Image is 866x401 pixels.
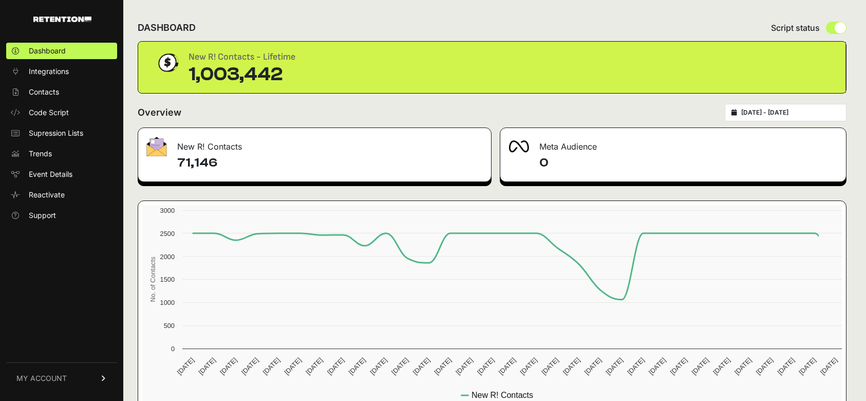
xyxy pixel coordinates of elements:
text: [DATE] [347,356,367,376]
img: fa-meta-2f981b61bb99beabf952f7030308934f19ce035c18b003e963880cc3fabeebb7.png [509,140,529,153]
img: fa-envelope-19ae18322b30453b285274b1b8af3d052b27d846a4fbe8435d1a52b978f639a2.png [146,137,167,156]
a: Code Script [6,104,117,121]
text: [DATE] [283,356,303,376]
h2: Overview [138,105,181,120]
text: [DATE] [326,356,346,376]
div: Meta Audience [500,128,846,159]
text: [DATE] [390,356,410,376]
text: 2500 [160,230,175,238]
text: [DATE] [561,356,581,376]
span: Integrations [29,66,69,77]
img: dollar-coin-05c43ed7efb7bc0c12610022525b4bbbb207c7efeef5aecc26f025e68dcafac9.png [155,50,180,76]
span: Dashboard [29,46,66,56]
text: 3000 [160,207,175,214]
text: 1500 [160,276,175,283]
div: 1,003,442 [189,64,295,85]
span: Script status [771,22,820,34]
a: Dashboard [6,43,117,59]
text: [DATE] [176,356,196,376]
h4: 71,146 [177,155,483,171]
span: Code Script [29,107,69,118]
text: No. of Contacts [149,257,157,302]
a: MY ACCOUNT [6,362,117,394]
span: Reactivate [29,190,65,200]
text: [DATE] [304,356,324,376]
a: Contacts [6,84,117,100]
text: New R! Contacts [472,391,533,399]
text: [DATE] [797,356,817,376]
text: [DATE] [519,356,539,376]
text: 2000 [160,253,175,261]
span: MY ACCOUNT [16,373,67,384]
h4: 0 [539,155,838,171]
text: [DATE] [626,356,646,376]
text: [DATE] [433,356,453,376]
text: [DATE] [497,356,517,376]
text: [DATE] [711,356,731,376]
text: 0 [171,345,175,353]
h2: DASHBOARD [138,21,196,35]
text: [DATE] [669,356,689,376]
text: [DATE] [368,356,388,376]
a: Event Details [6,166,117,183]
span: Supression Lists [29,128,83,138]
a: Trends [6,145,117,162]
text: 1000 [160,299,175,306]
div: New R! Contacts - Lifetime [189,50,295,64]
a: Reactivate [6,187,117,203]
text: [DATE] [218,356,238,376]
text: [DATE] [261,356,281,376]
text: [DATE] [197,356,217,376]
div: New R! Contacts [138,128,491,159]
text: [DATE] [819,356,839,376]
text: [DATE] [755,356,775,376]
span: Support [29,210,56,221]
text: [DATE] [776,356,796,376]
text: [DATE] [476,356,496,376]
a: Integrations [6,63,117,80]
text: [DATE] [240,356,260,376]
text: [DATE] [733,356,753,376]
text: [DATE] [411,356,431,376]
span: Trends [29,149,52,159]
text: [DATE] [647,356,667,376]
text: [DATE] [540,356,560,376]
text: 500 [164,322,175,330]
a: Support [6,207,117,224]
text: [DATE] [583,356,603,376]
text: [DATE] [690,356,710,376]
text: [DATE] [454,356,474,376]
img: Retention.com [33,16,91,22]
a: Supression Lists [6,125,117,141]
span: Contacts [29,87,59,97]
text: [DATE] [605,356,625,376]
span: Event Details [29,169,72,179]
